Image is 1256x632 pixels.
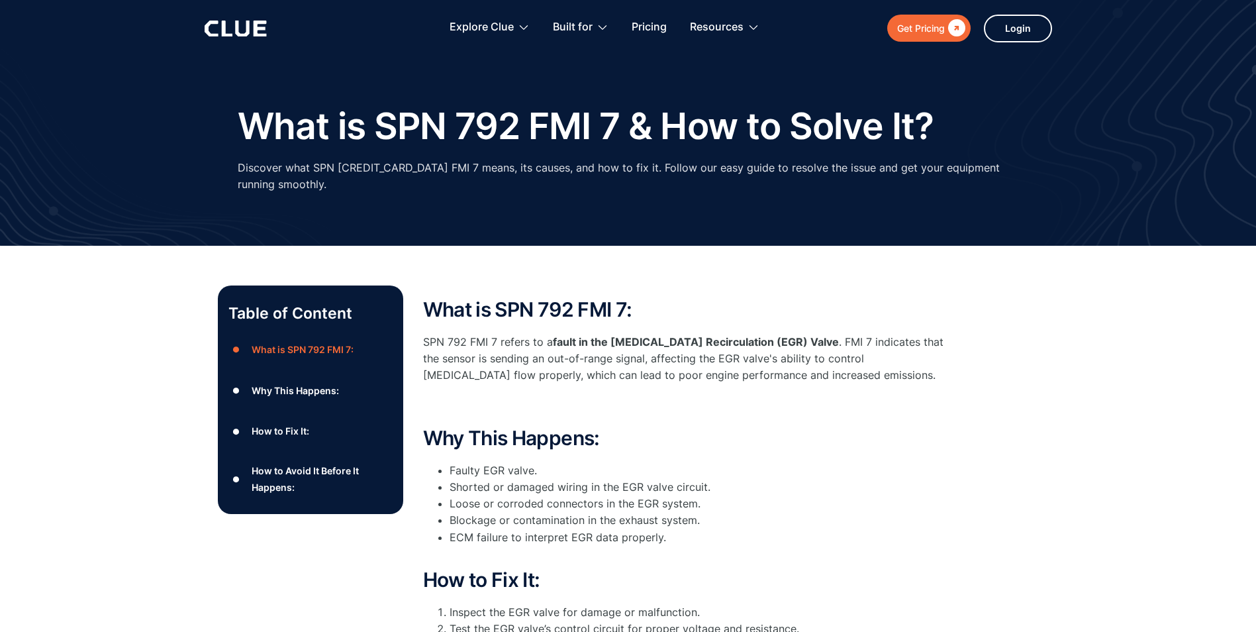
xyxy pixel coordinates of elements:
div: How to Fix It: [252,423,309,439]
p: Table of Content [228,303,393,324]
p: ‍ [423,397,953,414]
li: Blockage or contamination in the exhaust system. [450,512,953,529]
div: Explore Clue [450,7,514,48]
div: Resources [690,7,759,48]
div: Built for [553,7,593,48]
div: Resources [690,7,744,48]
p: Discover what SPN [CREDIT_CARD_DATA] FMI 7 means, its causes, and how to fix it. Follow our easy ... [238,160,1019,193]
h1: What is SPN 792 FMI 7 & How to Solve It? [238,106,934,146]
h2: What is SPN 792 FMI 7: [423,299,953,321]
a: Get Pricing [887,15,971,42]
a: ●Why This Happens: [228,381,393,401]
div: Why This Happens: [252,382,339,399]
div: ● [228,381,244,401]
h2: How to Fix It: [423,569,953,591]
a: ●What is SPN 792 FMI 7: [228,340,393,360]
div: ● [228,340,244,360]
div: Get Pricing [897,20,945,36]
strong: fault in the [MEDICAL_DATA] Recirculation (EGR) Valve [553,335,839,348]
a: Login [984,15,1052,42]
h2: Why This Happens: [423,427,953,449]
p: SPN 792 FMI 7 refers to a . FMI 7 indicates that the sensor is sending an out-of-range signal, af... [423,334,953,384]
div: How to Avoid It Before It Happens: [252,462,392,496]
li: Faulty EGR valve. [450,462,953,479]
div: ● [228,421,244,441]
div: Built for [553,7,608,48]
a: ●How to Avoid It Before It Happens: [228,462,393,496]
a: ●How to Fix It: [228,421,393,441]
li: Shorted or damaged wiring in the EGR valve circuit. [450,479,953,496]
li: ECM failure to interpret EGR data properly. [450,529,953,562]
div:  [945,20,965,36]
div: ● [228,469,244,489]
div: What is SPN 792 FMI 7: [252,341,354,358]
div: Explore Clue [450,7,530,48]
a: Pricing [632,7,667,48]
li: Loose or corroded connectors in the EGR system. [450,496,953,512]
li: Inspect the EGR valve for damage or malfunction. [450,604,953,621]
